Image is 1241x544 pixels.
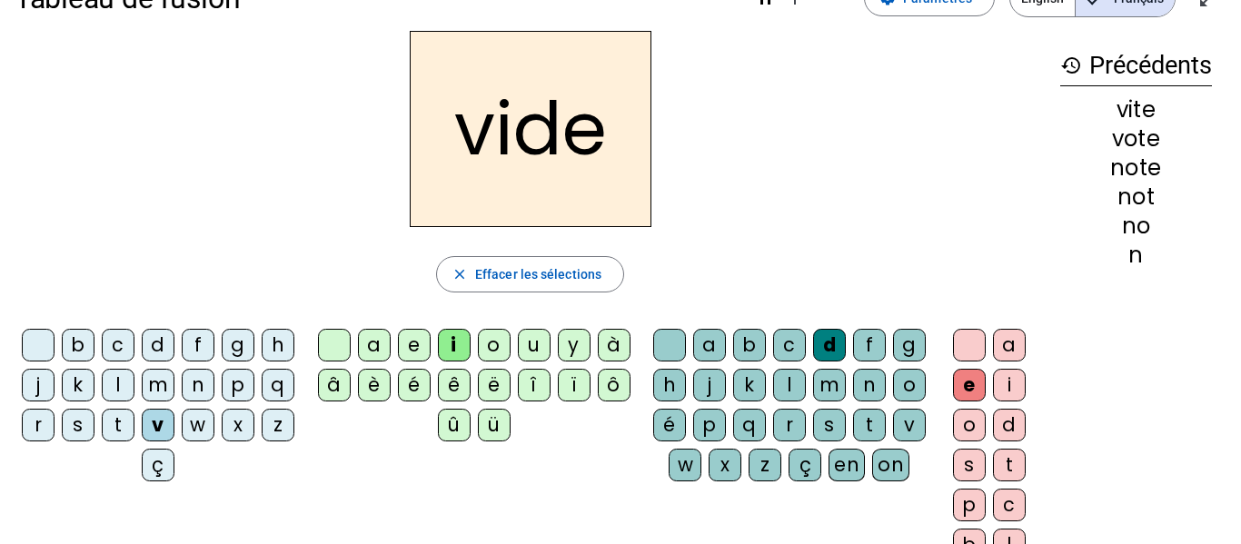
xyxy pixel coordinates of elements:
[953,409,986,441] div: o
[262,409,294,441] div: z
[102,369,134,401] div: l
[142,369,174,401] div: m
[669,449,701,481] div: w
[789,449,821,481] div: ç
[222,409,254,441] div: x
[182,369,214,401] div: n
[872,449,909,481] div: on
[1060,54,1082,76] mat-icon: history
[358,329,391,361] div: a
[182,329,214,361] div: f
[893,329,926,361] div: g
[558,329,591,361] div: y
[893,409,926,441] div: v
[993,449,1026,481] div: t
[993,329,1026,361] div: a
[62,329,94,361] div: b
[142,449,174,481] div: ç
[62,369,94,401] div: k
[1060,157,1212,179] div: note
[518,329,551,361] div: u
[262,329,294,361] div: h
[1060,45,1212,86] h3: Précédents
[452,266,468,282] mat-icon: close
[438,409,471,441] div: û
[478,409,511,441] div: ü
[438,369,471,401] div: ê
[773,409,806,441] div: r
[398,369,431,401] div: é
[102,409,134,441] div: t
[182,409,214,441] div: w
[693,329,726,361] div: a
[142,329,174,361] div: d
[709,449,741,481] div: x
[953,489,986,521] div: p
[358,369,391,401] div: è
[773,369,806,401] div: l
[598,369,630,401] div: ô
[62,409,94,441] div: s
[853,329,886,361] div: f
[953,369,986,401] div: e
[653,409,686,441] div: é
[749,449,781,481] div: z
[693,369,726,401] div: j
[398,329,431,361] div: e
[773,329,806,361] div: c
[733,369,766,401] div: k
[813,409,846,441] div: s
[222,329,254,361] div: g
[518,369,551,401] div: î
[733,409,766,441] div: q
[262,369,294,401] div: q
[478,329,511,361] div: o
[813,329,846,361] div: d
[318,369,351,401] div: â
[1060,186,1212,208] div: not
[22,409,55,441] div: r
[953,449,986,481] div: s
[653,369,686,401] div: h
[558,369,591,401] div: ï
[438,329,471,361] div: i
[893,369,926,401] div: o
[1060,244,1212,266] div: n
[598,329,630,361] div: à
[993,409,1026,441] div: d
[142,409,174,441] div: v
[102,329,134,361] div: c
[993,369,1026,401] div: i
[436,256,624,292] button: Effacer les sélections
[853,409,886,441] div: t
[993,489,1026,521] div: c
[733,329,766,361] div: b
[222,369,254,401] div: p
[410,31,651,227] h2: vide
[478,369,511,401] div: ë
[475,263,601,285] span: Effacer les sélections
[22,369,55,401] div: j
[853,369,886,401] div: n
[829,449,865,481] div: en
[1060,99,1212,121] div: vite
[1060,215,1212,237] div: no
[693,409,726,441] div: p
[813,369,846,401] div: m
[1060,128,1212,150] div: vote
